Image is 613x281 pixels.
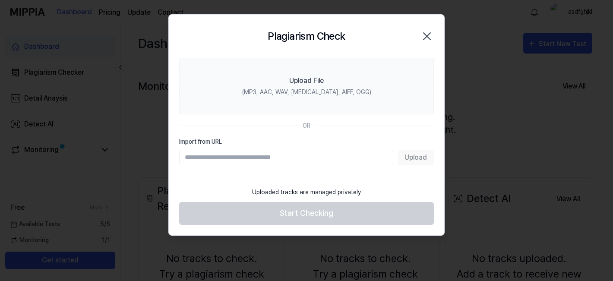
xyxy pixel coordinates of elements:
[247,183,366,202] div: Uploaded tracks are managed privately
[268,28,345,44] h2: Plagiarism Check
[289,76,324,86] div: Upload File
[179,137,434,146] label: Import from URL
[242,88,371,97] div: (MP3, AAC, WAV, [MEDICAL_DATA], AIFF, OGG)
[303,121,310,130] div: OR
